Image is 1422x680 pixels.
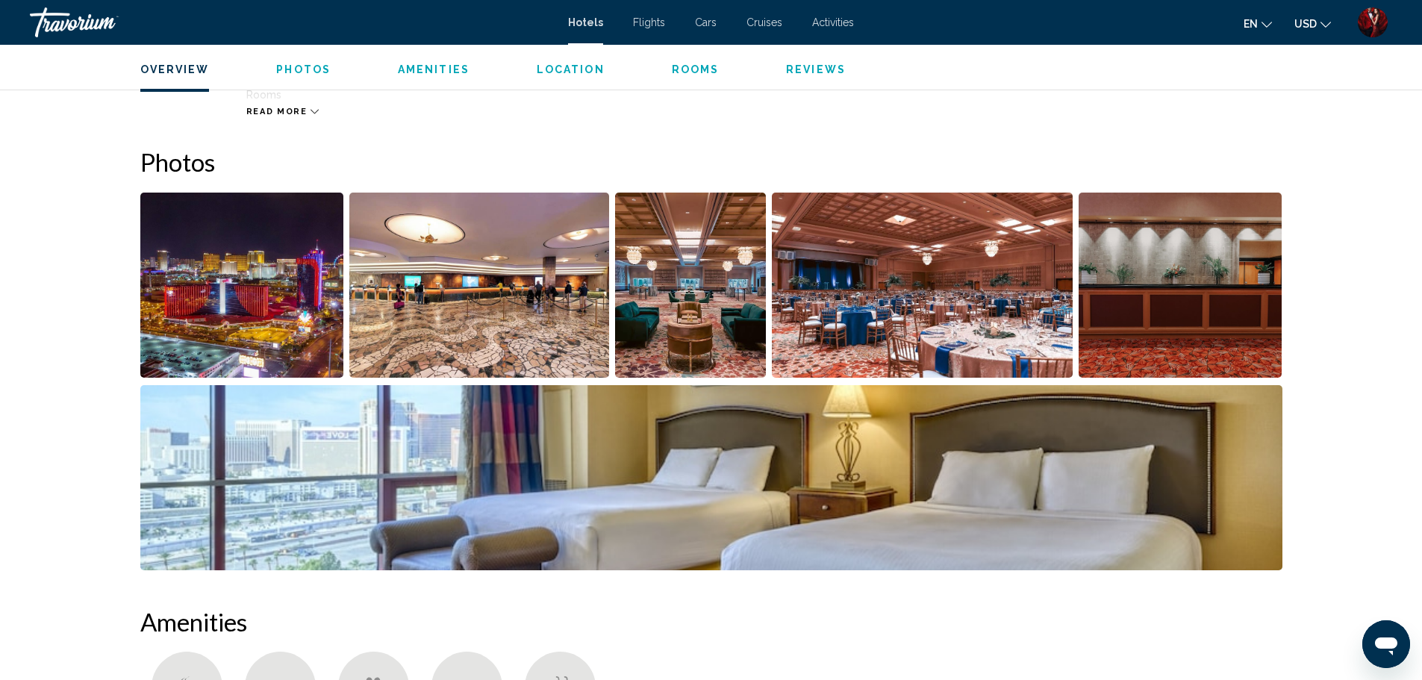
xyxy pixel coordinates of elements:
[1079,192,1282,378] button: Open full-screen image slider
[537,63,605,75] span: Location
[537,63,605,76] button: Location
[1244,18,1258,30] span: en
[695,16,717,28] a: Cars
[140,63,210,76] button: Overview
[1353,7,1392,38] button: User Menu
[672,63,720,75] span: Rooms
[633,16,665,28] a: Flights
[615,192,767,378] button: Open full-screen image slider
[140,63,210,75] span: Overview
[1294,18,1317,30] span: USD
[812,16,854,28] a: Activities
[276,63,331,75] span: Photos
[246,106,319,117] button: Read more
[140,192,344,378] button: Open full-screen image slider
[398,63,470,75] span: Amenities
[140,607,1282,637] h2: Amenities
[1244,13,1272,34] button: Change language
[246,107,308,116] span: Read more
[772,192,1073,378] button: Open full-screen image slider
[140,147,1282,177] h2: Photos
[398,63,470,76] button: Amenities
[1358,7,1388,37] img: Z
[1294,13,1331,34] button: Change currency
[276,63,331,76] button: Photos
[1362,620,1410,668] iframe: Button to launch messaging window
[786,63,846,76] button: Reviews
[568,16,603,28] a: Hotels
[140,384,1282,571] button: Open full-screen image slider
[672,63,720,76] button: Rooms
[746,16,782,28] a: Cruises
[349,192,609,378] button: Open full-screen image slider
[786,63,846,75] span: Reviews
[30,7,553,37] a: Travorium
